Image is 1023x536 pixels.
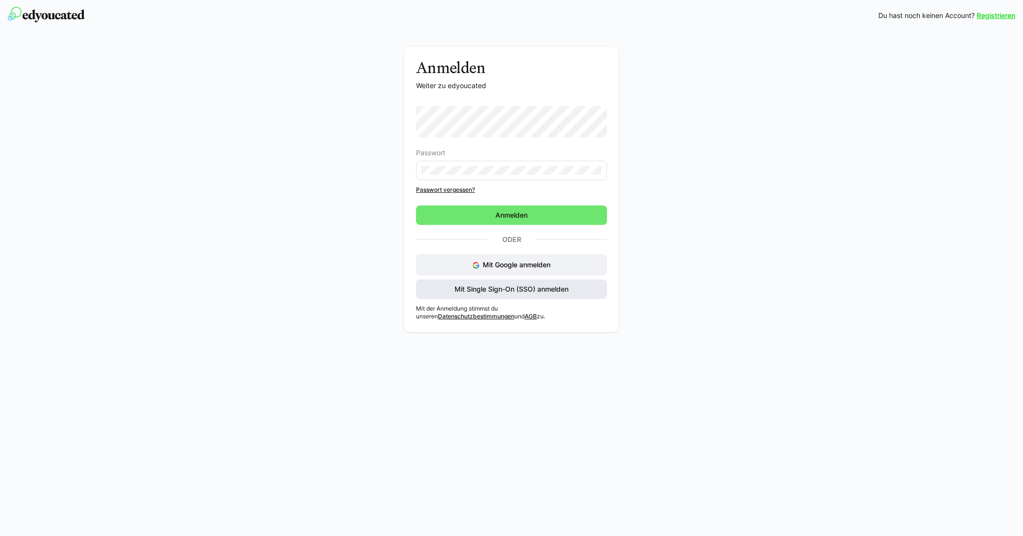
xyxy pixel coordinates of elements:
[416,149,445,157] span: Passwort
[453,284,570,294] span: Mit Single Sign-On (SSO) anmelden
[438,313,514,320] a: Datenschutzbestimmungen
[488,233,535,246] p: Oder
[416,279,607,299] button: Mit Single Sign-On (SSO) anmelden
[416,58,607,77] h3: Anmelden
[525,313,537,320] a: AGB
[416,186,607,194] a: Passwort vergessen?
[416,254,607,276] button: Mit Google anmelden
[8,7,85,22] img: edyoucated
[416,205,607,225] button: Anmelden
[416,305,607,320] p: Mit der Anmeldung stimmst du unseren und zu.
[416,81,607,91] p: Weiter zu edyoucated
[977,11,1015,20] a: Registrieren
[878,11,975,20] span: Du hast noch keinen Account?
[494,210,529,220] span: Anmelden
[483,260,550,269] span: Mit Google anmelden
